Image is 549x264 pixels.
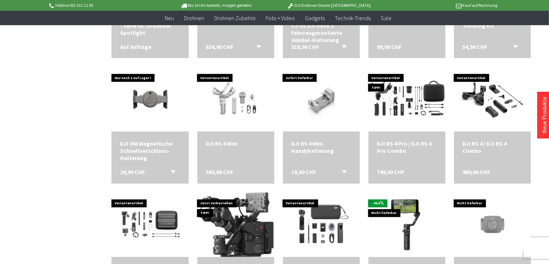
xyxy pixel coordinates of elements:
[120,15,180,36] div: CZI - DJI M3 Enterprise - Serie GL 10 Gimbal Spotlight
[48,1,160,10] p: Hotline 032 511 11 03
[273,1,385,10] p: DJI Drohnen Dealer [GEOGRAPHIC_DATA]
[214,14,256,22] span: Drohnen Zubehör
[283,70,360,128] img: DJI RS 4 Mini Handyhalterung
[454,70,531,128] img: DJI RS 4 / DJI RS 4 Combo
[454,199,531,250] img: DJI OM Handyklemme (mit integriertem Zusatzlicht)
[179,11,209,26] a: Drohnen
[381,14,392,22] span: Sale
[165,14,174,22] span: Neu
[206,140,266,147] div: DJI RS 4 Mini
[118,67,183,132] img: DJI OM Magnetische Schnellverschluss-Halterung
[283,194,360,255] img: Osmo Pocket 3
[463,43,488,50] span: 54,90 CHF
[369,70,445,128] img: DJI RS 4 Pro / DJI RS 4 Pro Combo
[305,14,325,22] span: Gadgets
[377,140,437,155] a: DJI RS 4 Pro / DJI RS 4 Pro Combo 749,00 CHF
[292,15,351,44] div: DJI Enterprise Halter CZ-01 DJI Dock 3 Fahrzeugmontierte Gimbal-Halterung
[160,1,273,10] p: Bis 16 Uhr bestellt, morgen geliefert.
[184,14,204,22] span: Drohnen
[206,43,234,50] span: 624,90 CHF
[292,169,316,176] span: 19,90 CHF
[463,140,522,155] div: DJI RS 4 / DJI RS 4 Combo
[463,140,522,155] a: DJI RS 4 / DJI RS 4 Combo 489,00 CHF
[261,11,300,26] a: Foto + Video
[209,11,261,26] a: Drohnen Zubehör
[206,140,266,147] a: DJI RS 4 Mini 389,00 CHF
[333,169,351,178] button: In den Warenkorb
[330,11,376,26] a: Technik-Trends
[292,140,351,155] div: DJI RS 4 Mini Handyhalterung
[377,169,405,176] span: 749,00 CHF
[162,169,179,178] button: In den Warenkorb
[206,169,234,176] span: 389,00 CHF
[160,11,179,26] a: Neu
[300,11,330,26] a: Gadgets
[120,169,145,176] span: 29,90 CHF
[375,192,439,257] img: Osmo Mobile 6
[292,43,319,50] span: 319,00 CHF
[120,140,180,162] a: DJI OM Magnetische Schnellverschluss-Halterung 29,90 CHF In den Warenkorb
[292,15,351,44] a: DJI Enterprise Halter CZ-01 DJI Dock 3 Fahrzeugmontierte Gimbal-Halterung 319,00 CHF In den Waren...
[248,43,265,53] button: In den Warenkorb
[292,140,351,155] a: DJI RS 4 Mini Handyhalterung 19,90 CHF In den Warenkorb
[376,11,397,26] a: Sale
[198,192,274,257] img: Ronin 4D 4-Axis Cinema Camera 6K Combo
[335,14,371,22] span: Technik-Trends
[197,70,274,128] img: DJI RS 4 Mini
[385,1,497,10] p: Kauf auf Rechnung
[111,196,188,254] img: DJI Focus Pro
[377,140,437,155] div: DJI RS 4 Pro / DJI RS 4 Pro Combo
[266,14,295,22] span: Foto + Video
[120,140,180,162] div: DJI OM Magnetische Schnellverschluss-Halterung
[120,15,180,36] a: CZI - DJI M3 Enterprise - Serie GL 10 Gimbal Spotlight Auf Anfrage
[377,43,402,50] span: 99,00 CHF
[541,97,548,133] a: Neue Produkte
[504,43,522,53] button: In den Warenkorb
[120,43,151,50] span: Auf Anfrage
[463,169,490,176] span: 489,00 CHF
[333,43,351,53] button: In den Warenkorb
